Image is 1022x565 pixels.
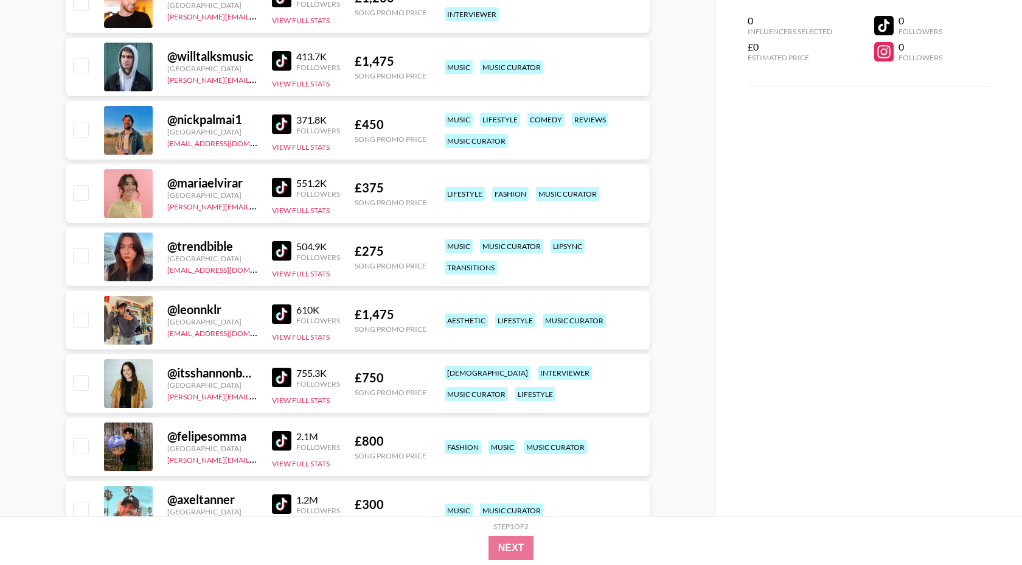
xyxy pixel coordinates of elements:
[488,536,534,560] button: Next
[167,1,257,10] div: [GEOGRAPHIC_DATA]
[167,49,257,64] div: @ willtalksmusic
[543,314,606,328] div: music curator
[296,367,340,379] div: 755.3K
[355,307,426,322] div: £ 1,475
[445,239,473,253] div: music
[167,254,257,263] div: [GEOGRAPHIC_DATA]
[167,200,347,211] a: [PERSON_NAME][EMAIL_ADDRESS][DOMAIN_NAME]
[445,113,473,127] div: music
[167,390,347,401] a: [PERSON_NAME][EMAIL_ADDRESS][DOMAIN_NAME]
[167,507,257,516] div: [GEOGRAPHIC_DATA]
[572,113,608,127] div: reviews
[167,302,257,317] div: @ leonnklr
[445,440,481,454] div: fashion
[167,263,290,275] a: [EMAIL_ADDRESS][DOMAIN_NAME]
[899,15,942,27] div: 0
[296,114,340,126] div: 371.8K
[355,180,426,195] div: £ 375
[961,504,1007,550] iframe: Drift Widget Chat Controller
[355,261,426,270] div: Song Promo Price
[296,430,340,443] div: 2.1M
[272,304,291,324] img: TikTok
[515,387,555,401] div: lifestyle
[538,366,592,380] div: interviewer
[551,239,585,253] div: lipsync
[748,15,832,27] div: 0
[355,244,426,259] div: £ 275
[272,178,291,197] img: TikTok
[167,191,257,200] div: [GEOGRAPHIC_DATA]
[355,370,426,385] div: £ 750
[272,332,330,342] button: View Full Stats
[167,365,257,381] div: @ itsshannonburns
[272,459,330,468] button: View Full Stats
[296,494,340,506] div: 1.2M
[748,53,832,62] div: Estimated Price
[355,451,426,460] div: Song Promo Price
[296,189,340,198] div: Followers
[272,114,291,134] img: TikTok
[355,388,426,397] div: Song Promo Price
[272,241,291,261] img: TikTok
[167,64,257,73] div: [GEOGRAPHIC_DATA]
[748,27,832,36] div: Influencers Selected
[355,198,426,207] div: Song Promo Price
[272,206,330,215] button: View Full Stats
[296,316,340,325] div: Followers
[355,8,426,17] div: Song Promo Price
[355,325,426,334] div: Song Promo Price
[167,326,290,338] a: [EMAIL_ADDRESS][DOMAIN_NAME]
[272,431,291,451] img: TikTok
[355,514,426,524] div: Song Promo Price
[167,73,347,85] a: [PERSON_NAME][EMAIL_ADDRESS][DOMAIN_NAME]
[355,497,426,512] div: £ 300
[445,187,485,201] div: lifestyle
[272,396,330,405] button: View Full Stats
[899,53,942,62] div: Followers
[355,117,426,132] div: £ 450
[524,440,587,454] div: music curator
[899,41,942,53] div: 0
[527,113,565,127] div: comedy
[355,71,426,80] div: Song Promo Price
[495,314,535,328] div: lifestyle
[296,51,340,63] div: 413.7K
[296,63,340,72] div: Followers
[167,453,347,465] a: [PERSON_NAME][EMAIL_ADDRESS][DOMAIN_NAME]
[167,10,347,21] a: [PERSON_NAME][EMAIL_ADDRESS][DOMAIN_NAME]
[167,127,257,136] div: [GEOGRAPHIC_DATA]
[445,134,508,148] div: music curator
[272,16,330,25] button: View Full Stats
[445,366,530,380] div: [DEMOGRAPHIC_DATA]
[899,27,942,36] div: Followers
[296,177,340,189] div: 551.2K
[445,314,488,328] div: aesthetic
[272,142,330,152] button: View Full Stats
[748,41,832,53] div: £0
[492,187,529,201] div: fashion
[167,429,257,444] div: @ felipesomma
[488,440,516,454] div: music
[445,387,508,401] div: music curator
[355,54,426,69] div: £ 1,475
[445,261,497,275] div: transitions
[272,79,330,88] button: View Full Stats
[296,443,340,452] div: Followers
[480,239,543,253] div: music curator
[296,126,340,135] div: Followers
[167,112,257,127] div: @ nickpalmai1
[296,253,340,262] div: Followers
[445,504,473,518] div: music
[296,304,340,316] div: 610K
[167,381,257,390] div: [GEOGRAPHIC_DATA]
[167,317,257,326] div: [GEOGRAPHIC_DATA]
[167,444,257,453] div: [GEOGRAPHIC_DATA]
[355,433,426,449] div: £ 800
[480,60,543,74] div: music curator
[167,175,257,191] div: @ mariaelvirar
[167,492,257,507] div: @ axeltanner
[355,135,426,144] div: Song Promo Price
[272,494,291,514] img: TikTok
[167,136,290,148] a: [EMAIL_ADDRESS][DOMAIN_NAME]
[480,113,520,127] div: lifestyle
